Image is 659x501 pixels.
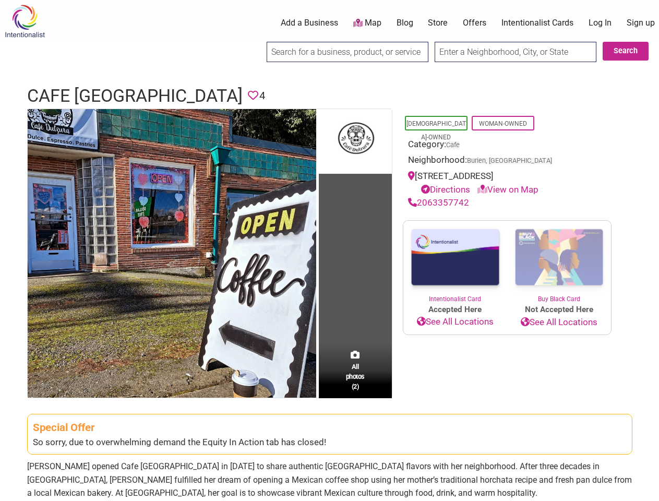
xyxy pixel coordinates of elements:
img: Cafe Dulzura [28,109,316,398]
a: See All Locations [403,315,507,329]
a: Intentionalist Card [403,221,507,304]
a: Add a Business [281,17,338,29]
a: Map [353,17,381,29]
button: Search [603,42,649,61]
p: [PERSON_NAME] opened Cafe [GEOGRAPHIC_DATA] in [DATE] to share authentic [GEOGRAPHIC_DATA] flavor... [27,460,632,500]
h1: Cafe [GEOGRAPHIC_DATA] [27,83,243,109]
div: [STREET_ADDRESS] [408,170,606,196]
a: Offers [463,17,486,29]
span: Burien, [GEOGRAPHIC_DATA] [467,158,552,164]
a: Log In [589,17,612,29]
a: View on Map [477,184,538,195]
div: Special Offer [33,420,627,436]
div: Neighborhood: [408,153,606,170]
div: So sorry, due to overwhelming demand the Equity In Action tab has closed! [33,436,627,449]
a: Cafe [446,141,460,149]
span: You must be logged in to save favorites. [248,88,258,104]
span: 4 [259,88,265,104]
a: Buy Black Card [507,221,611,304]
input: Enter a Neighborhood, City, or State [435,42,596,62]
a: Directions [421,184,470,195]
span: Accepted Here [403,304,507,316]
a: Woman-Owned [479,120,527,127]
span: All photos (2) [346,362,365,391]
a: See All Locations [507,316,611,329]
img: Buy Black Card [507,221,611,295]
a: Intentionalist Cards [501,17,573,29]
a: Blog [397,17,413,29]
a: 2063357742 [408,197,469,208]
img: Intentionalist Card [403,221,507,294]
span: Not Accepted Here [507,304,611,316]
a: [DEMOGRAPHIC_DATA]-Owned [406,120,466,141]
input: Search for a business, product, or service [267,42,428,62]
a: Store [428,17,448,29]
div: Category: [408,138,606,154]
a: Sign up [627,17,655,29]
